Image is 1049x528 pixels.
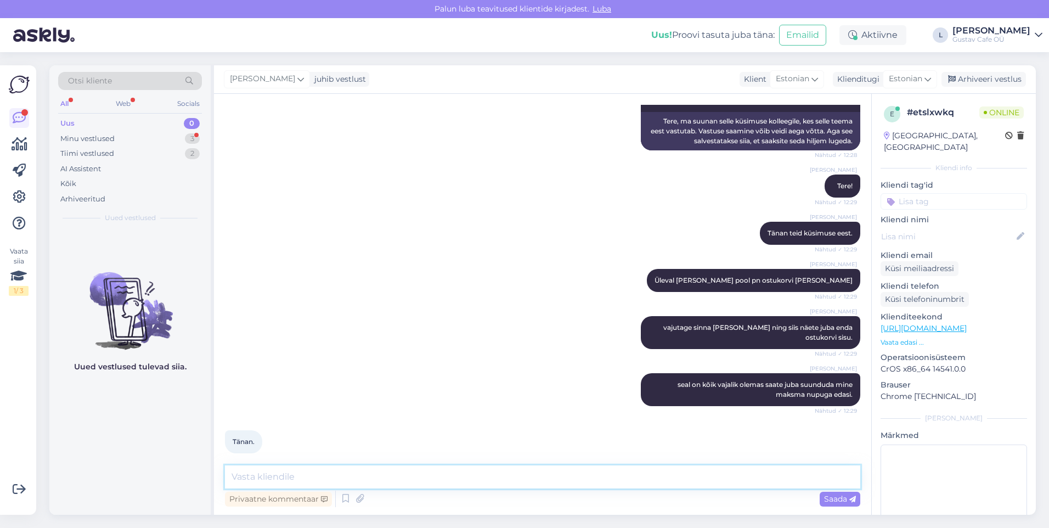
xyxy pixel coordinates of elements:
div: Klient [740,74,766,85]
span: Nähtud ✓ 12:29 [815,198,857,206]
span: e [890,110,894,118]
p: Kliendi email [881,250,1027,261]
p: Kliendi tag'id [881,179,1027,191]
div: [GEOGRAPHIC_DATA], [GEOGRAPHIC_DATA] [884,130,1005,153]
div: Klienditugi [833,74,879,85]
p: Vaata edasi ... [881,338,1027,347]
span: Tere! [837,182,853,190]
span: [PERSON_NAME] [810,166,857,174]
div: Privaatne kommentaar [225,492,332,507]
div: Küsi telefoninumbrit [881,292,969,307]
span: Uued vestlused [105,213,156,223]
div: Minu vestlused [60,133,115,144]
div: Arhiveeri vestlus [941,72,1026,87]
span: [PERSON_NAME] [810,260,857,268]
p: Kliendi telefon [881,280,1027,292]
span: Saada [824,494,856,504]
div: Gustav Cafe OÜ [952,35,1030,44]
div: [PERSON_NAME] [881,413,1027,423]
span: Tänan. [233,437,255,446]
p: Klienditeekond [881,311,1027,323]
p: Chrome [TECHNICAL_ID] [881,391,1027,402]
span: Luba [589,4,614,14]
span: vajutage sinna [PERSON_NAME] ning siis näete juba enda ostukorvi sisu. [663,323,854,341]
span: Otsi kliente [68,75,112,87]
p: Brauser [881,379,1027,391]
div: juhib vestlust [310,74,366,85]
a: [PERSON_NAME]Gustav Cafe OÜ [952,26,1042,44]
div: 1 / 3 [9,286,29,296]
div: AI Assistent [60,164,101,175]
span: Nähtud ✓ 12:29 [815,350,857,358]
div: Socials [175,97,202,111]
div: Kliendi info [881,163,1027,173]
span: Nähtud ✓ 12:29 [815,245,857,254]
span: [PERSON_NAME] [810,364,857,373]
p: Kliendi nimi [881,214,1027,226]
span: [PERSON_NAME] [230,73,295,85]
span: [PERSON_NAME] [810,307,857,316]
span: Estonian [776,73,809,85]
div: L [933,27,948,43]
div: Proovi tasuta juba täna: [651,29,775,42]
div: Aktiivne [839,25,906,45]
div: # etslxwkq [907,106,979,119]
button: Emailid [779,25,826,46]
span: Estonian [889,73,922,85]
div: [PERSON_NAME] [952,26,1030,35]
div: All [58,97,71,111]
div: Küsi meiliaadressi [881,261,958,276]
span: Nähtud ✓ 12:29 [815,293,857,301]
div: 0 [184,118,200,129]
span: Nähtud ✓ 12:29 [815,407,857,415]
span: [PERSON_NAME] [810,213,857,221]
div: Vaata siia [9,246,29,296]
span: Tänan teid küsimuse eest. [768,229,853,237]
div: Uus [60,118,75,129]
img: No chats [49,252,211,351]
span: Nähtud ✓ 12:28 [815,151,857,159]
a: [URL][DOMAIN_NAME] [881,323,967,333]
p: Märkmed [881,430,1027,441]
p: Operatsioonisüsteem [881,352,1027,363]
input: Lisa tag [881,193,1027,210]
span: Üleval [PERSON_NAME] pool pn ostukorvi [PERSON_NAME] [655,276,853,284]
span: Online [979,106,1024,119]
span: 12:30 [228,454,269,462]
b: Uus! [651,30,672,40]
img: Askly Logo [9,74,30,95]
span: seal on kõik vajalik olemas saate juba suunduda mine maksma nupuga edasi. [678,380,854,398]
input: Lisa nimi [881,231,1014,243]
div: Arhiveeritud [60,194,105,205]
p: CrOS x86_64 14541.0.0 [881,363,1027,375]
div: Web [114,97,133,111]
div: 3 [185,133,200,144]
div: Kõik [60,178,76,189]
div: 2 [185,148,200,159]
p: Uued vestlused tulevad siia. [74,361,187,373]
div: Tiimi vestlused [60,148,114,159]
div: Tere, ma suunan selle küsimuse kolleegile, kes selle teema eest vastutab. Vastuse saamine võib ve... [641,112,860,150]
